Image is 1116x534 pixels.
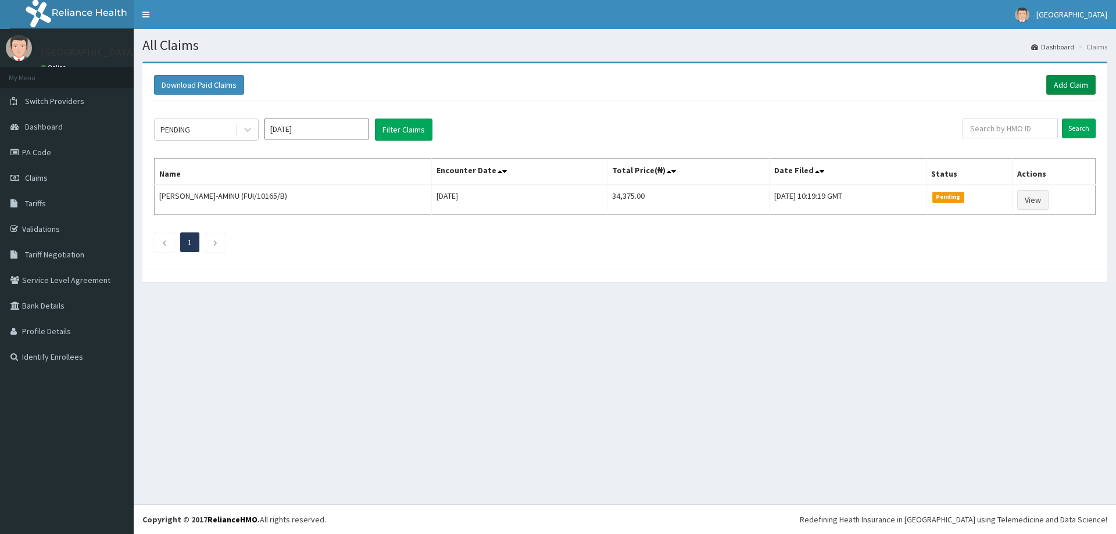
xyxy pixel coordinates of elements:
[431,185,607,215] td: [DATE]
[800,514,1107,525] div: Redefining Heath Insurance in [GEOGRAPHIC_DATA] using Telemedicine and Data Science!
[155,185,432,215] td: [PERSON_NAME]-AMINU (FUI/10165/B)
[160,124,190,135] div: PENDING
[6,35,32,61] img: User Image
[213,237,218,248] a: Next page
[607,185,770,215] td: 34,375.00
[963,119,1058,138] input: Search by HMO ID
[162,237,167,248] a: Previous page
[1046,75,1096,95] a: Add Claim
[770,159,927,185] th: Date Filed
[134,504,1116,534] footer: All rights reserved.
[25,249,84,260] span: Tariff Negotiation
[1015,8,1029,22] img: User Image
[1013,159,1096,185] th: Actions
[142,38,1107,53] h1: All Claims
[25,198,46,209] span: Tariffs
[25,96,84,106] span: Switch Providers
[607,159,770,185] th: Total Price(₦)
[25,173,48,183] span: Claims
[1031,42,1074,52] a: Dashboard
[41,47,137,58] p: [GEOGRAPHIC_DATA]
[25,121,63,132] span: Dashboard
[375,119,432,141] button: Filter Claims
[142,514,260,525] strong: Copyright © 2017 .
[1036,9,1107,20] span: [GEOGRAPHIC_DATA]
[41,63,69,71] a: Online
[1075,42,1107,52] li: Claims
[155,159,432,185] th: Name
[932,192,964,202] span: Pending
[431,159,607,185] th: Encounter Date
[154,75,244,95] button: Download Paid Claims
[264,119,369,139] input: Select Month and Year
[770,185,927,215] td: [DATE] 10:19:19 GMT
[1062,119,1096,138] input: Search
[1017,190,1049,210] a: View
[927,159,1013,185] th: Status
[188,237,192,248] a: Page 1 is your current page
[208,514,257,525] a: RelianceHMO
